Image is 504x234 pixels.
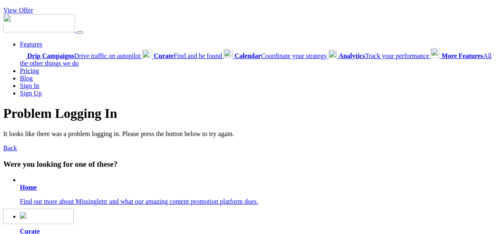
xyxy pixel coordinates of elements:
img: Missinglettr - Social Media Marketing for content focused teams | Product Hunt [3,209,74,224]
p: Find out more about Missinglettr and what our amazing content promotion platform does. [20,198,501,205]
b: Drip Campaigns [27,52,74,59]
button: Menu [77,31,83,34]
h1: Problem Logging In [3,106,501,121]
b: Curate [154,52,174,59]
span: Find and be found [154,52,222,59]
a: More FeaturesAll the other things we do [20,52,492,67]
p: It looks like there was a problem logging in. Please press the button below to try again. [3,130,501,138]
a: CurateFind and be found [142,52,224,59]
a: Blog [20,75,33,82]
div: Features [20,48,501,67]
b: Calendar [234,52,261,59]
a: Back [3,144,17,151]
span: All the other things we do [20,52,492,67]
a: CalendarCoordinate your strategy [224,52,328,59]
a: Sign In [20,82,39,89]
a: View Offer [3,7,33,14]
b: Analytics [338,52,365,59]
span: Drive traffic on autopilot [27,52,140,59]
a: Sign Up [20,90,42,97]
a: Features [20,41,42,48]
a: Drip CampaignsDrive traffic on autopilot [20,52,142,59]
span: Coordinate your strategy [234,52,327,59]
a: Home Find out more about Missinglettr and what our amazing content promotion platform does. [20,184,501,205]
a: AnalyticsTrack your performance [328,52,431,59]
a: Pricing [20,67,39,74]
h3: Were you looking for one of these? [3,160,501,169]
span: Track your performance [338,52,429,59]
b: Home [20,184,37,191]
b: More Features [441,52,483,59]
